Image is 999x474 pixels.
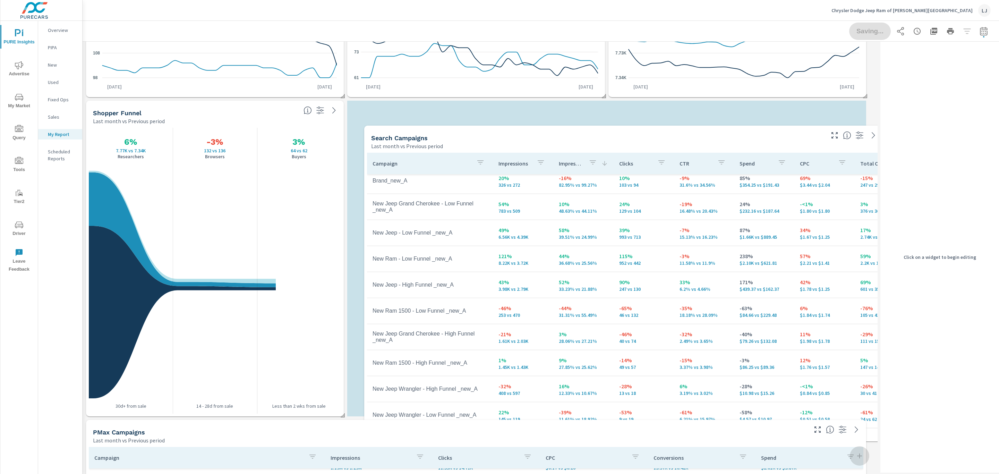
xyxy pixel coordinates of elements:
[800,278,849,286] p: 42%
[619,160,652,167] p: Clicks
[498,364,548,370] p: 1,452 vs 1,432
[680,356,729,364] p: -15%
[498,160,531,167] p: Impressions
[860,182,910,188] p: 247 vs 292
[38,94,82,105] div: Fixed Ops
[860,226,910,234] p: 17%
[619,312,668,318] p: 46 vs 132
[559,252,608,260] p: 44%
[800,382,849,390] p: -<1%
[860,304,910,312] p: -76%
[559,226,608,234] p: 58%
[559,390,608,396] p: 12.33% vs 10.67%
[740,160,772,167] p: Spend
[761,465,857,471] p: $2,014.41 vs $3,869.99
[680,174,729,182] p: -9%
[740,408,789,416] p: -58%
[619,408,668,416] p: -53%
[498,174,548,182] p: 20%
[94,454,303,461] p: Campaign
[48,44,77,51] p: PIPA
[977,24,991,38] button: Select Date Range
[740,382,789,390] p: -28%
[371,134,428,142] h5: Search Campaigns
[680,338,729,344] p: 2.49% vs 3.65%
[2,221,36,238] span: Driver
[619,338,668,344] p: 40 vs 74
[619,200,668,208] p: 24%
[860,408,910,416] p: -61%
[831,7,973,14] p: Chrysler Dodge Jeep Ram of [PERSON_NAME][GEOGRAPHIC_DATA]
[800,364,849,370] p: $1.76 vs $1.57
[619,356,668,364] p: -14%
[371,142,443,150] p: Last month vs Previous period
[680,330,729,338] p: -32%
[367,354,493,372] td: New Ram 1500 - High Funnel _new_A
[619,226,668,234] p: 39%
[680,416,729,422] p: 6.21% vs 15.97%
[559,338,608,344] p: 28.06% vs 27.21%
[800,408,849,416] p: -12%
[367,302,493,320] td: New Ram 1500 - Low Funnel _new_A
[2,189,36,206] span: Tier2
[860,416,910,422] p: 24 vs 62
[860,390,910,396] p: 30 vs 41
[619,364,668,370] p: 49 vs 57
[304,106,312,115] span: Know where every customer is during their purchase journey. View customer activity from first cli...
[559,200,608,208] p: 10%
[860,330,910,338] p: -29%
[48,61,77,68] p: New
[48,96,77,103] p: Fixed Ops
[498,356,548,364] p: 1%
[860,208,910,214] p: 376 vs 365
[367,406,493,424] td: New Jeep Wrangler - Low Funnel _new_A
[559,260,608,266] p: 36.68% vs 25.56%
[740,286,789,292] p: $439.37 vs $162.37
[619,416,668,422] p: 9 vs 19
[559,160,583,167] p: Impression Share
[93,75,98,80] text: 98
[800,390,849,396] p: $0.84 vs $0.85
[559,286,608,292] p: 33.23% vs 21.88%
[313,83,337,90] p: [DATE]
[2,125,36,142] span: Query
[574,83,598,90] p: [DATE]
[740,312,789,318] p: $84.66 vs $229.48
[38,77,82,87] div: Used
[48,148,77,162] p: Scheduled Reports
[680,382,729,390] p: 6%
[740,226,789,234] p: 87%
[367,380,493,398] td: New Jeep Wrangler - High Funnel _new_A
[629,83,653,90] p: [DATE]
[367,325,493,349] td: New Jeep Grand Cherokee - High Funnel _new_A
[860,260,910,266] p: 2,196 vs 1,384
[354,49,359,54] text: 73
[826,425,834,434] span: This is a summary of PMAX performance results by campaign. Each column can be sorted.
[48,79,77,86] p: Used
[2,248,36,273] span: Leave Feedback
[800,200,849,208] p: -<1%
[740,330,789,338] p: -40%
[498,390,548,396] p: 408 vs 597
[498,260,548,266] p: 8,220 vs 3,715
[800,416,849,422] p: $0.51 vs $0.58
[331,465,427,471] p: 1,186,601 vs 1,290,053
[498,208,548,214] p: 783 vs 509
[619,208,668,214] p: 129 vs 104
[38,60,82,70] div: New
[680,304,729,312] p: -35%
[800,356,849,364] p: 12%
[2,61,36,78] span: Advertise
[93,429,145,436] h5: PMax Campaigns
[740,278,789,286] p: 171%
[680,286,729,292] p: 6.2% vs 4.66%
[740,200,789,208] p: 24%
[498,234,548,240] p: 6,564 vs 4,393
[860,286,910,292] p: 601 vs 356
[498,200,548,208] p: 54%
[843,131,851,139] span: This is a summary of Search performance results by campaign. Each column can be sorted.
[654,454,733,461] p: Conversions
[619,390,668,396] p: 13 vs 18
[498,226,548,234] p: 49%
[367,224,493,242] td: New Jeep - Low Funnel _new_A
